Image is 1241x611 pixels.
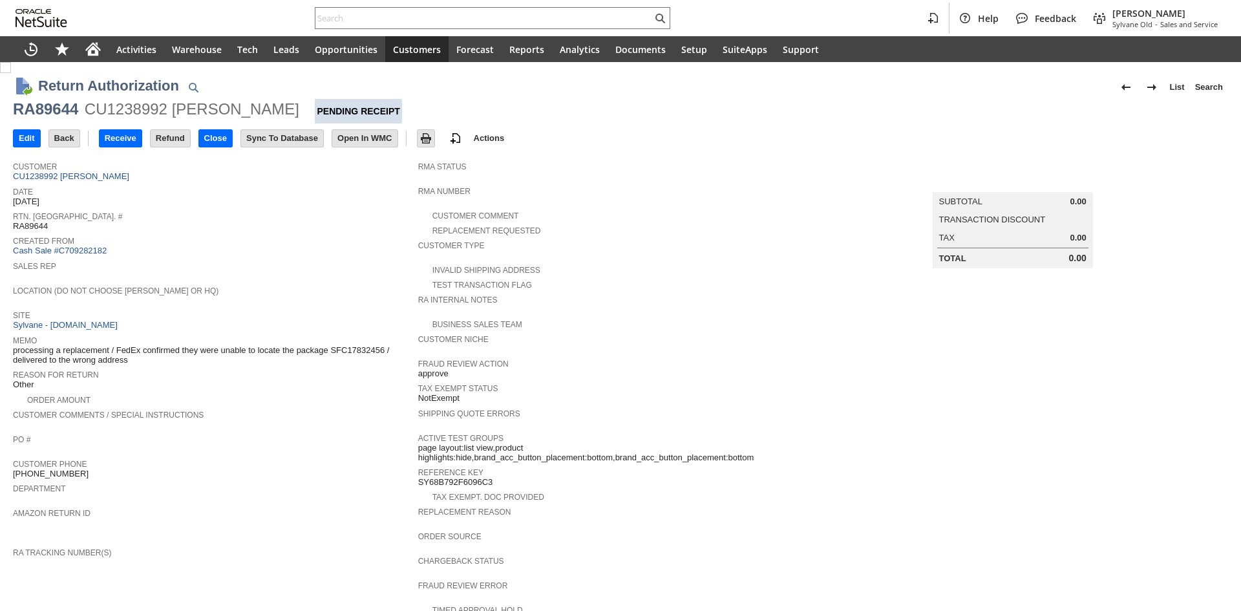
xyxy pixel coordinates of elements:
[13,212,122,221] a: Rtn. [GEOGRAPHIC_DATA]. #
[186,80,201,95] img: Quick Find
[418,384,498,393] a: Tax Exempt Status
[418,130,434,147] input: Print
[13,469,89,479] span: [PHONE_NUMBER]
[164,36,229,62] a: Warehouse
[1070,197,1086,207] span: 0.00
[13,509,90,518] a: Amazon Return ID
[199,130,232,147] input: Close
[432,266,540,275] a: Invalid Shipping Address
[13,484,66,493] a: Department
[1165,77,1190,98] a: List
[109,36,164,62] a: Activities
[418,477,493,488] span: SY68B792F6096C3
[608,36,674,62] a: Documents
[241,130,323,147] input: Sync To Database
[393,43,441,56] span: Customers
[13,188,33,197] a: Date
[13,380,34,390] span: Other
[1190,77,1228,98] a: Search
[432,226,541,235] a: Replacement Requested
[432,493,544,502] a: Tax Exempt. Doc Provided
[418,508,511,517] a: Replacement reason
[652,10,668,26] svg: Search
[332,130,398,147] input: Open In WMC
[13,237,74,246] a: Created From
[432,320,522,329] a: Business Sales Team
[615,43,666,56] span: Documents
[13,162,57,171] a: Customer
[47,36,78,62] div: Shortcuts
[13,286,218,295] a: Location (Do Not Choose [PERSON_NAME] or HQ)
[116,43,156,56] span: Activities
[100,130,142,147] input: Receive
[13,336,37,345] a: Memo
[13,435,30,444] a: PO #
[14,130,40,147] input: Edit
[418,468,483,477] a: Reference Key
[307,36,385,62] a: Opportunities
[418,162,467,171] a: RMA Status
[418,187,471,196] a: RMA Number
[13,171,133,181] a: CU1238992 [PERSON_NAME]
[1144,80,1160,95] img: Next
[13,262,56,271] a: Sales Rep
[418,581,508,590] a: Fraud Review Error
[1112,7,1218,19] span: [PERSON_NAME]
[939,197,982,206] a: Subtotal
[978,12,999,25] span: Help
[273,43,299,56] span: Leads
[418,557,504,566] a: Chargeback Status
[715,36,775,62] a: SuiteApps
[1035,12,1076,25] span: Feedback
[502,36,552,62] a: Reports
[13,320,121,330] a: Sylvane - [DOMAIN_NAME]
[13,246,107,255] a: Cash Sale #C709282182
[23,41,39,57] svg: Recent Records
[1069,253,1087,264] span: 0.00
[49,130,80,147] input: Back
[418,295,498,305] a: RA Internal Notes
[1112,19,1152,29] span: Sylvane Old
[85,99,299,120] div: CU1238992 [PERSON_NAME]
[939,253,966,263] a: Total
[38,75,179,96] h1: Return Authorization
[13,370,99,380] a: Reason For Return
[469,133,510,143] a: Actions
[1070,233,1086,243] span: 0.00
[418,241,485,250] a: Customer Type
[13,197,39,207] span: [DATE]
[939,233,955,242] a: Tax
[418,409,520,418] a: Shipping Quote Errors
[151,130,190,147] input: Refund
[13,311,30,320] a: Site
[449,36,502,62] a: Forecast
[418,335,489,344] a: Customer Niche
[13,548,111,557] a: RA Tracking Number(s)
[27,396,90,405] a: Order Amount
[315,99,401,123] div: Pending Receipt
[13,345,412,365] span: processing a replacement / FedEx confirmed they were unable to locate the package SFC17832456 / d...
[432,211,519,220] a: Customer Comment
[939,215,1046,224] a: Transaction Discount
[783,43,819,56] span: Support
[237,43,258,56] span: Tech
[418,393,460,403] span: NotExempt
[385,36,449,62] a: Customers
[560,43,600,56] span: Analytics
[315,43,377,56] span: Opportunities
[418,369,449,379] span: approve
[78,36,109,62] a: Home
[775,36,827,62] a: Support
[418,359,509,369] a: Fraud Review Action
[509,43,544,56] span: Reports
[1160,19,1218,29] span: Sales and Service
[933,171,1093,192] caption: Summary
[1155,19,1158,29] span: -
[432,281,532,290] a: Test Transaction Flag
[16,9,67,27] svg: logo
[723,43,767,56] span: SuiteApps
[85,41,101,57] svg: Home
[418,443,817,463] span: page layout:list view,product highlights:hide,brand_acc_button_placement:bottom,brand_acc_button_...
[229,36,266,62] a: Tech
[13,411,204,420] a: Customer Comments / Special Instructions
